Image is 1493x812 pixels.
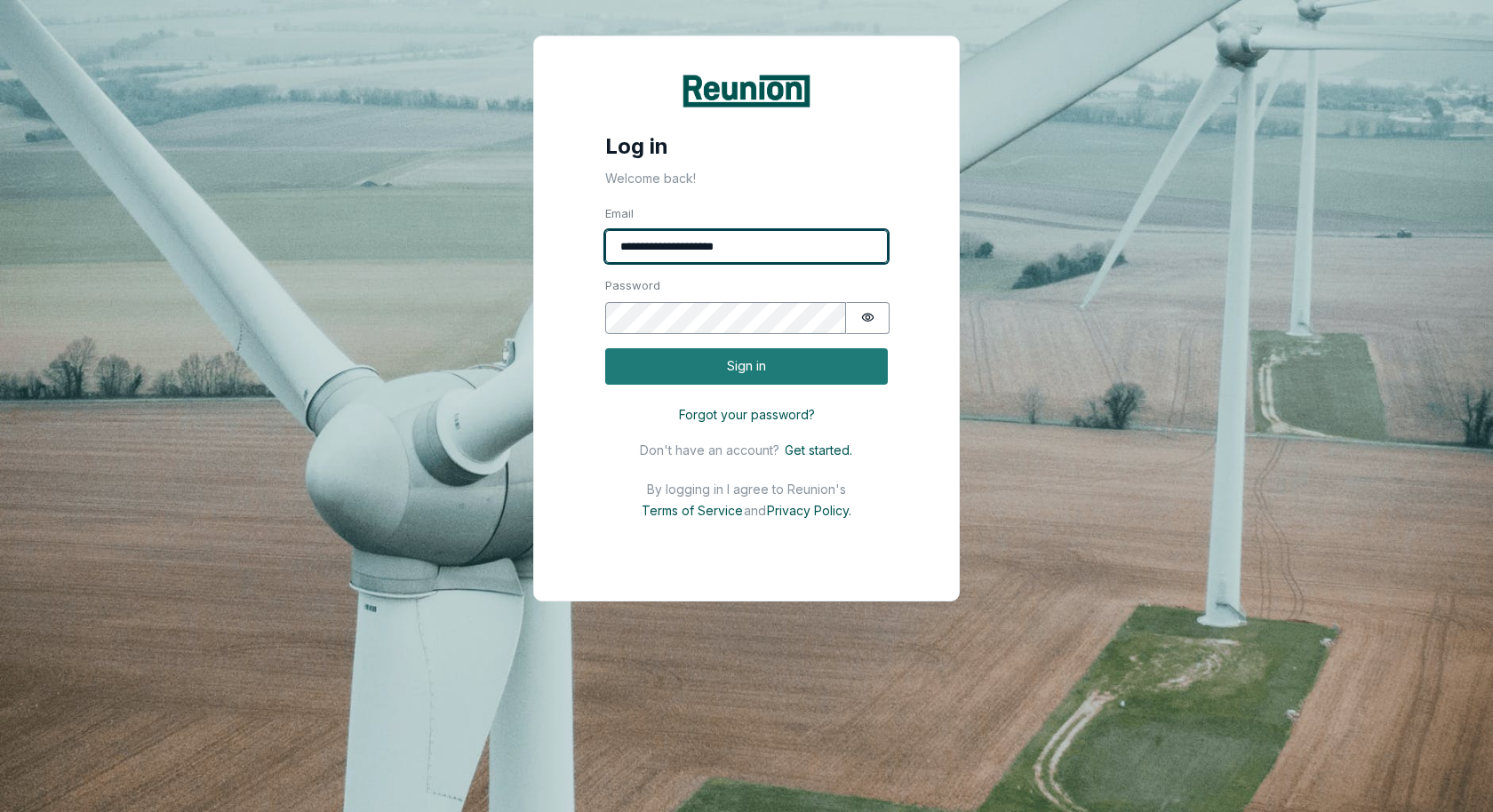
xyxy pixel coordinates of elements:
p: Welcome back! [534,160,959,187]
label: Password [605,277,888,295]
button: Privacy Policy. [766,500,857,521]
label: Email [605,205,888,223]
button: Show password [846,302,890,335]
p: and [744,503,766,518]
button: Terms of Service [636,500,744,521]
p: By logging in I agree to Reunion's [647,482,846,497]
h4: Log in [534,115,959,160]
button: Sign in [605,348,888,385]
img: Reunion [680,72,813,110]
p: Don't have an account? [640,442,779,458]
button: Get started. [779,440,853,460]
button: Forgot your password? [605,399,888,430]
